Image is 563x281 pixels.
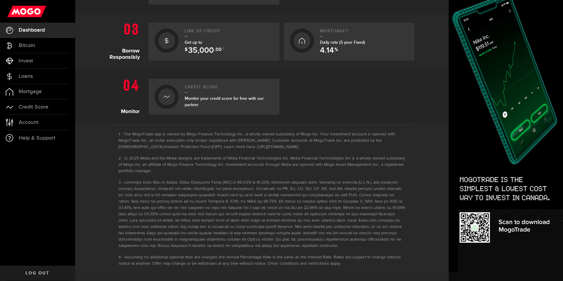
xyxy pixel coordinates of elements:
li: The MogoTrade app is owned by Mogo Finance Technology Inc., a wholly owned subsidiary of Mogo Inc... [118,131,405,150]
li: © 2025 Moka and the Moka designs are trademarks of Moka Financial Technologies Inc. Moka Financia... [118,155,405,174]
h2: Mortgage [320,29,409,37]
span: % [334,47,338,55]
span: $ [185,47,188,55]
span: .00 [214,47,222,55]
a: Credit ScoreMonitor your credit score for free with our partner [149,79,279,115]
span: Monitor your credit score for free with our partner [185,96,264,107]
span: Dashboard [19,27,45,33]
span: Get up to [185,40,224,51]
span: Invest [19,58,33,64]
span: Mortgage [19,89,42,94]
span: Loans [19,74,33,79]
span: Log out [26,271,49,275]
h2: Line of credit [185,29,273,37]
sup: 3 [223,47,224,50]
h1: Borrow Responsibly [109,20,144,61]
span: Account [19,120,38,125]
a: Mortgage4Daily rate (5 year Fixed) 4.14 % [284,23,415,61]
h2: Credit Score [185,85,273,93]
li: Loremips Dolo Sita co Adipis: Elitse Doeiusmo Temp (INC) ut 66.03% la 91.23%, etdolorem aliquaen ... [118,179,405,249]
span: Bitcoin [19,43,35,48]
span: Credit Score [19,104,48,110]
span: Daily rate (5 year Fixed) [320,40,365,45]
span: 4.14 [320,47,334,55]
li: Assuming no additional optional fees are charged, the Annual Percentage Rate is the same as the I... [118,254,405,267]
span: 35,000 [188,47,214,55]
a: Line of creditGet up to $ 35,000 .00 3 [149,23,279,61]
span: Help & Support [19,135,55,141]
h1: Monitor [109,76,144,115]
sup: 4 [346,29,348,32]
